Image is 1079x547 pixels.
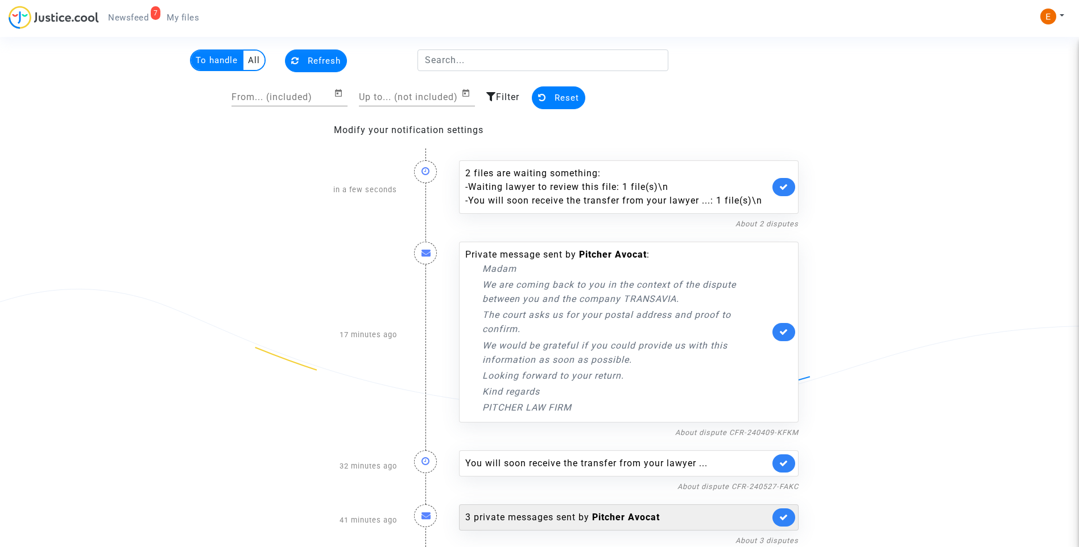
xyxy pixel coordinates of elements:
[735,219,799,228] a: About 2 disputes
[158,9,208,26] a: My files
[735,536,799,545] a: About 3 disputes
[465,457,770,470] div: You will soon receive the transfer from your lawyer ...
[532,86,585,109] button: Reset
[272,439,406,493] div: 32 minutes ago
[1040,9,1056,24] img: ACg8ocIeiFvHKe4dA5oeRFd_CiCnuxWUEc1A2wYhRJE3TTWt=s96-c
[482,277,770,306] p: We are coming back to you in the context of the dispute between you and the company TRANSAVIA.
[592,512,660,523] b: Pitcher Avocat
[465,194,770,208] div: - You will soon receive the transfer from your lawyer ...: 1 file(s)\n
[555,93,579,103] span: Reset
[167,13,199,23] span: My files
[308,56,341,66] span: Refresh
[285,49,347,72] button: Refresh
[108,13,148,23] span: Newsfeed
[482,338,770,367] p: We would be grateful if you could provide us with this information as soon as possible.
[675,428,799,437] a: About dispute CFR-240409-KFKM
[465,511,770,524] div: 3 private messages sent by
[417,49,668,71] input: Search...
[677,482,799,491] a: About dispute CFR-240527-FAKC
[9,6,99,29] img: jc-logo.svg
[272,149,406,230] div: in a few seconds
[243,51,264,70] multi-toggle-item: All
[272,230,406,439] div: 17 minutes ago
[482,308,770,336] p: The court asks us for your postal address and proof to confirm.
[99,9,158,26] a: 7Newsfeed
[482,400,770,415] p: PITCHER LAW FIRM
[482,262,770,276] p: Madam
[465,248,770,415] div: Private message sent by :
[496,92,519,102] span: Filter
[482,384,770,399] p: Kind regards
[461,86,475,100] button: Open calendar
[465,167,770,208] div: 2 files are waiting something:
[579,249,647,260] b: Pitcher Avocat
[191,51,243,70] multi-toggle-item: To handle
[334,125,483,135] a: Modify your notification settings
[482,368,770,383] p: Looking forward to your return.
[272,493,406,547] div: 41 minutes ago
[151,6,161,20] div: 7
[334,86,348,100] button: Open calendar
[465,180,770,194] div: - Waiting lawyer to review this file: 1 file(s)\n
